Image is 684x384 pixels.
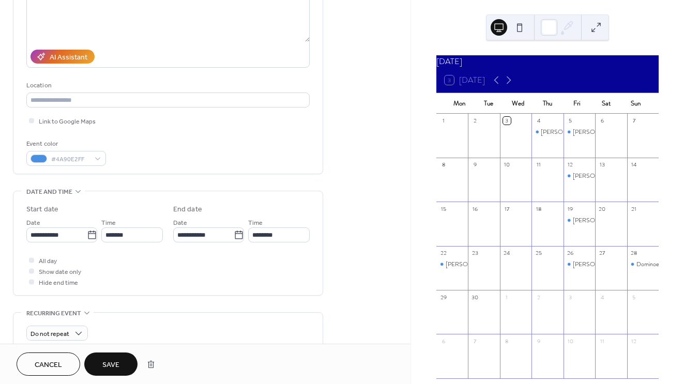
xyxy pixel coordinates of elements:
div: Mon [445,93,474,114]
div: 15 [439,205,447,212]
div: 13 [598,161,606,168]
div: 3 [503,117,511,125]
div: Neville Anderson Private Party [564,260,595,269]
div: 17 [503,205,511,212]
div: [PERSON_NAME] Private Party [573,216,655,225]
div: [PERSON_NAME] Private Party [573,128,655,136]
div: Thu [533,93,562,114]
div: 7 [630,117,638,125]
div: 27 [598,249,606,257]
span: Hide end time [39,278,78,288]
span: Cancel [35,360,62,371]
span: Date [173,218,187,228]
div: 4 [535,117,542,125]
div: 11 [535,161,542,168]
button: Save [84,352,138,376]
div: 22 [439,249,447,257]
div: 21 [630,205,638,212]
div: 26 [567,249,574,257]
div: [PERSON_NAME] Private Party [573,172,655,180]
div: Event color [26,139,104,149]
div: Wed [504,93,533,114]
div: [PERSON_NAME] Private Party [541,128,623,136]
span: Time [248,218,263,228]
div: [PERSON_NAME] Private Party [573,260,655,269]
div: 6 [598,117,606,125]
span: Date and time [26,187,72,197]
div: 29 [439,293,447,301]
span: Show date only [39,267,81,278]
div: A. Kahan Private Party [436,260,468,269]
div: End date [173,204,202,215]
div: 12 [630,337,638,345]
div: [PERSON_NAME] Private Party [446,260,528,269]
div: 20 [598,205,606,212]
span: Do not repeat [31,328,69,340]
div: 10 [567,337,574,345]
div: [DATE] [436,55,659,68]
div: 5 [630,293,638,301]
div: 8 [439,161,447,168]
div: 28 [630,249,638,257]
div: 2 [471,117,479,125]
div: 25 [535,249,542,257]
div: 1 [439,117,447,125]
div: 3 [567,293,574,301]
div: Fri [562,93,591,114]
div: 11 [598,337,606,345]
div: 6 [439,337,447,345]
span: Save [102,360,119,371]
div: 16 [471,205,479,212]
div: 12 [567,161,574,168]
div: 19 [567,205,574,212]
div: E. Andersen Private Party [564,128,595,136]
div: 4 [598,293,606,301]
span: Link to Google Maps [39,116,96,127]
div: Tue [474,93,504,114]
div: Dominoes Tournament [627,260,659,269]
div: Start date [26,204,58,215]
div: AI Assistant [50,52,87,63]
div: 24 [503,249,511,257]
div: J. Roscoe Private Party [564,216,595,225]
div: Location [26,80,308,91]
span: All day [39,256,57,267]
div: 14 [630,161,638,168]
button: Cancel [17,352,80,376]
div: 8 [503,337,511,345]
div: Sat [591,93,621,114]
button: AI Assistant [31,50,95,64]
div: 9 [535,337,542,345]
div: Sun [621,93,650,114]
span: Date [26,218,40,228]
div: 1 [503,293,511,301]
div: 30 [471,293,479,301]
div: 5 [567,117,574,125]
div: D. Skaggs Private Party [531,128,563,136]
div: 7 [471,337,479,345]
span: #4A90E2FF [51,154,89,165]
div: 23 [471,249,479,257]
div: 2 [535,293,542,301]
div: 10 [503,161,511,168]
span: Time [101,218,116,228]
span: Recurring event [26,308,81,319]
div: 9 [471,161,479,168]
div: B. Kruger Private Party [564,172,595,180]
div: 18 [535,205,542,212]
